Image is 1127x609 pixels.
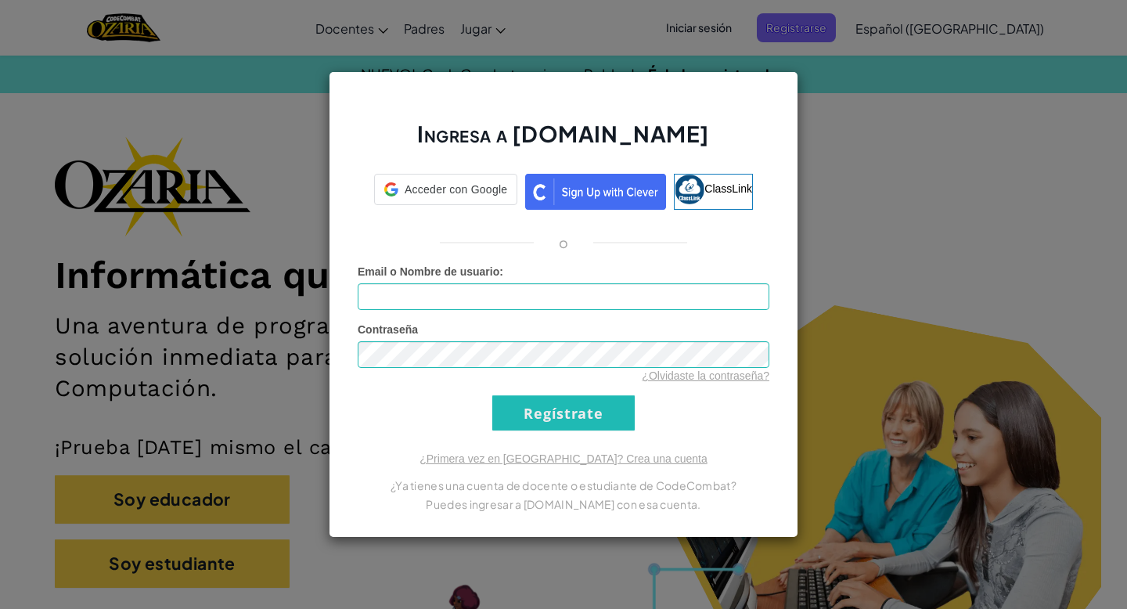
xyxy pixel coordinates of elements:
label: : [358,264,503,279]
a: Acceder con Google [374,174,517,210]
span: Contraseña [358,323,418,336]
p: ¿Ya tienes una cuenta de docente o estudiante de CodeCombat? [358,476,769,495]
input: Regístrate [492,395,635,431]
h2: Ingresa a [DOMAIN_NAME] [358,119,769,164]
img: clever_sso_button@2x.png [525,174,666,210]
img: classlink-logo-small.png [675,175,704,204]
p: Puedes ingresar a [DOMAIN_NAME] con esa cuenta. [358,495,769,514]
div: Acceder con Google [374,174,517,205]
span: ClassLink [704,182,752,195]
span: Acceder con Google [405,182,507,197]
a: ¿Olvidaste la contraseña? [642,369,769,382]
p: o [559,233,568,252]
span: Email o Nombre de usuario [358,265,499,278]
a: ¿Primera vez en [GEOGRAPHIC_DATA]? Crea una cuenta [419,452,708,465]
